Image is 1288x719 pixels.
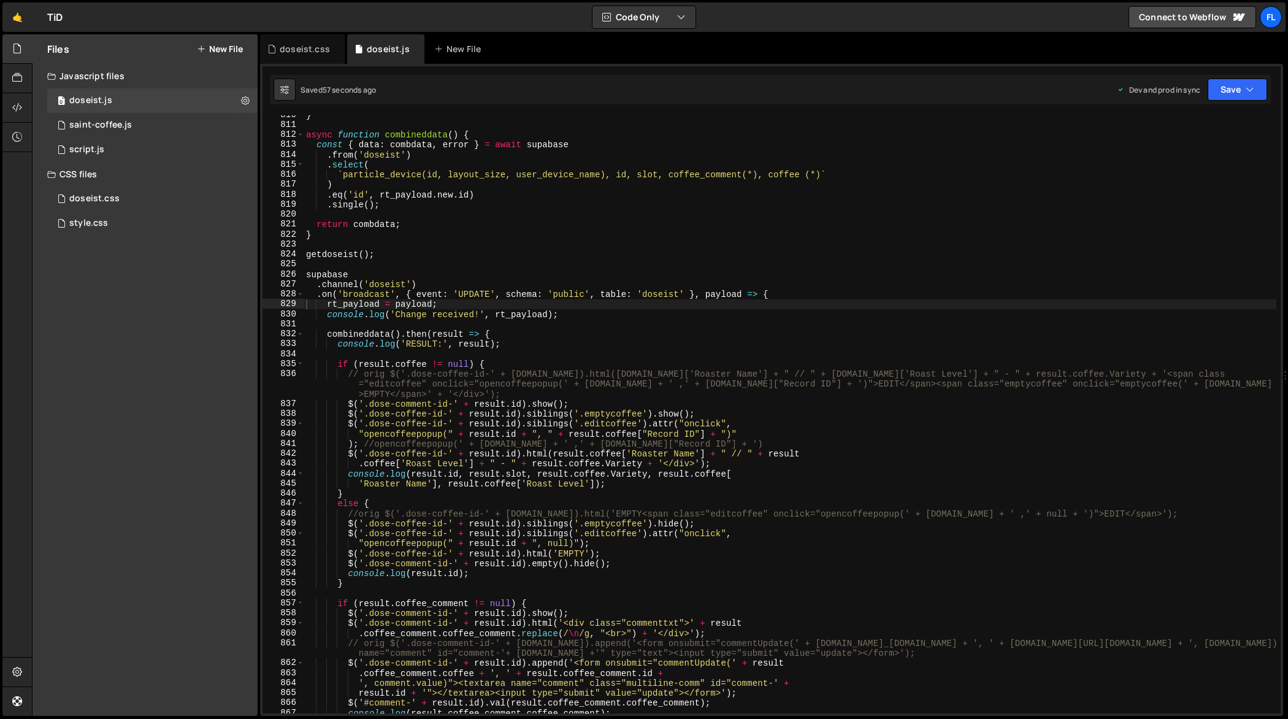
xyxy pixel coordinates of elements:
[263,169,304,179] div: 816
[47,10,63,25] div: TiD
[263,488,304,498] div: 846
[263,359,304,369] div: 835
[263,528,304,538] div: 850
[263,179,304,189] div: 817
[263,458,304,468] div: 843
[263,309,304,319] div: 830
[263,418,304,428] div: 839
[263,518,304,528] div: 849
[263,678,304,688] div: 864
[263,509,304,518] div: 848
[47,211,258,236] div: 4604/25434.css
[280,43,330,55] div: doseist.css
[263,688,304,698] div: 865
[47,113,258,137] div: 4604/27020.js
[2,2,33,32] a: 🤙
[1117,85,1200,95] div: Dev and prod in sync
[69,144,104,155] div: script.js
[263,160,304,169] div: 815
[263,349,304,359] div: 834
[1129,6,1256,28] a: Connect to Webflow
[263,209,304,219] div: 820
[58,97,65,107] span: 0
[47,88,258,113] div: 4604/37981.js
[263,498,304,508] div: 847
[263,299,304,309] div: 829
[434,43,486,55] div: New File
[263,658,304,667] div: 862
[263,279,304,289] div: 827
[263,638,304,658] div: 861
[263,259,304,269] div: 825
[367,43,410,55] div: doseist.js
[263,219,304,229] div: 821
[263,469,304,479] div: 844
[263,329,304,339] div: 832
[263,239,304,249] div: 823
[263,708,304,718] div: 867
[263,139,304,149] div: 813
[263,568,304,578] div: 854
[263,578,304,588] div: 855
[263,150,304,160] div: 814
[263,229,304,239] div: 822
[263,698,304,707] div: 866
[263,548,304,558] div: 852
[263,448,304,458] div: 842
[263,120,304,129] div: 811
[263,399,304,409] div: 837
[263,439,304,448] div: 841
[197,44,243,54] button: New File
[301,85,376,95] div: Saved
[263,289,304,299] div: 828
[47,186,258,211] div: 4604/42100.css
[263,319,304,329] div: 831
[263,339,304,348] div: 833
[47,137,258,162] div: 4604/24567.js
[69,218,108,229] div: style.css
[263,618,304,628] div: 859
[263,558,304,568] div: 853
[263,129,304,139] div: 812
[263,588,304,598] div: 856
[1208,79,1267,101] button: Save
[263,249,304,259] div: 824
[69,95,112,106] div: doseist.js
[263,369,304,399] div: 836
[263,190,304,199] div: 818
[263,479,304,488] div: 845
[263,598,304,608] div: 857
[69,193,120,204] div: doseist.css
[263,409,304,418] div: 838
[263,668,304,678] div: 863
[1260,6,1282,28] a: Fl
[33,162,258,186] div: CSS files
[263,628,304,638] div: 860
[33,64,258,88] div: Javascript files
[263,269,304,279] div: 826
[323,85,376,95] div: 57 seconds ago
[592,6,696,28] button: Code Only
[263,429,304,439] div: 840
[69,120,132,131] div: saint-coffee.js
[47,42,69,56] h2: Files
[263,199,304,209] div: 819
[263,608,304,618] div: 858
[263,538,304,548] div: 851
